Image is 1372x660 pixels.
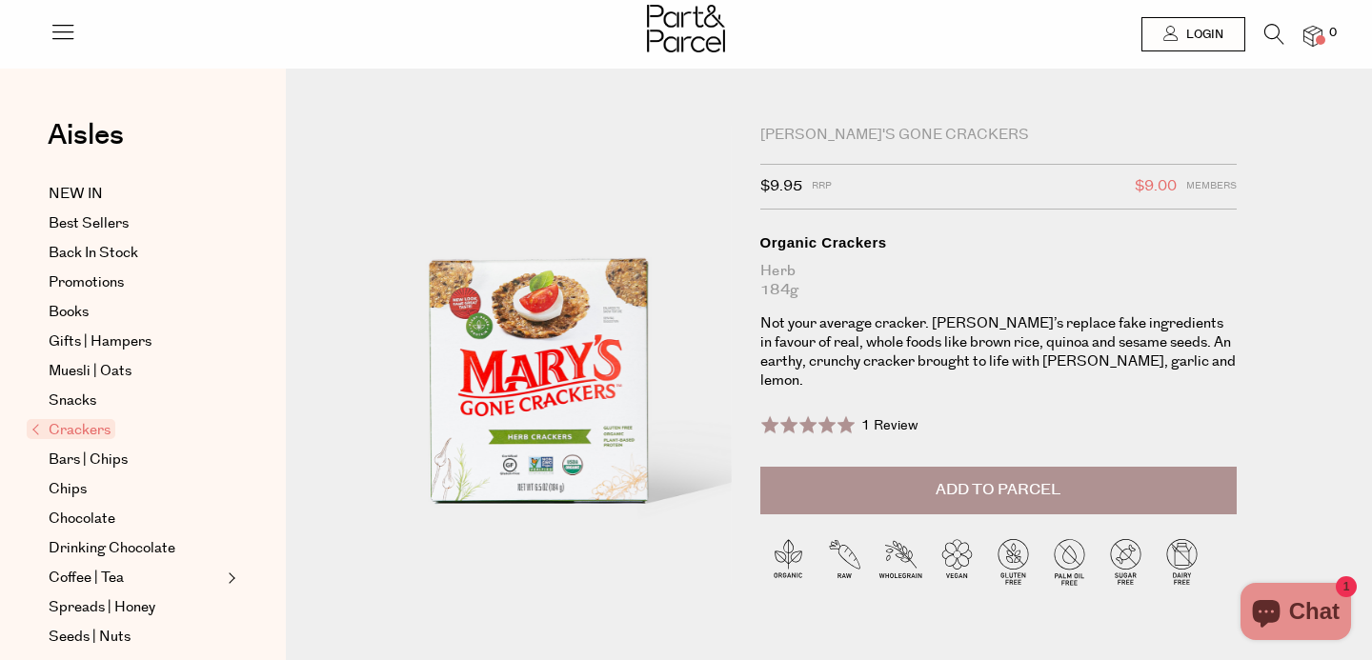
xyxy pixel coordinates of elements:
span: RRP [812,174,832,199]
a: Aisles [48,121,124,169]
span: 1 Review [861,416,918,435]
a: Promotions [49,271,222,294]
img: P_P-ICONS-Live_Bec_V11_Wholegrain.svg [873,533,929,590]
img: Part&Parcel [647,5,725,52]
img: Organic Crackers [343,126,732,584]
span: Seeds | Nuts [49,626,131,649]
img: P_P-ICONS-Live_Bec_V11_Dairy_Free.svg [1154,533,1210,590]
a: Crackers [31,419,222,442]
a: Books [49,301,222,324]
a: Drinking Chocolate [49,537,222,560]
img: P_P-ICONS-Live_Bec_V11_Gluten_Free.svg [985,533,1041,590]
span: Members [1186,174,1237,199]
img: P_P-ICONS-Live_Bec_V11_Palm_Oil_Free.svg [1041,533,1098,590]
span: Best Sellers [49,212,129,235]
a: Spreads | Honey [49,596,222,619]
span: Aisles [48,114,124,156]
img: P_P-ICONS-Live_Bec_V11_Vegan.svg [929,533,985,590]
span: Promotions [49,271,124,294]
a: Login [1141,17,1245,51]
span: $9.95 [760,174,802,199]
span: Snacks [49,390,96,412]
span: Crackers [27,419,115,439]
span: Spreads | Honey [49,596,155,619]
a: Seeds | Nuts [49,626,222,649]
a: NEW IN [49,183,222,206]
div: Herb 184g [760,262,1237,300]
span: Muesli | Oats [49,360,131,383]
a: Coffee | Tea [49,567,222,590]
span: Bars | Chips [49,449,128,471]
a: Chocolate [49,508,222,530]
span: Gifts | Hampers [49,330,151,353]
a: 0 [1303,26,1322,46]
img: P_P-ICONS-Live_Bec_V11_Sugar_Free.svg [1098,533,1154,590]
span: $9.00 [1135,174,1177,199]
a: Best Sellers [49,212,222,235]
span: Add to Parcel [936,479,1060,501]
a: Back In Stock [49,242,222,265]
a: Snacks [49,390,222,412]
a: Muesli | Oats [49,360,222,383]
img: P_P-ICONS-Live_Bec_V11_Organic.svg [760,533,817,590]
span: Login [1181,27,1223,43]
img: P_P-ICONS-Live_Bec_V11_Raw.svg [817,533,873,590]
a: Chips [49,478,222,501]
span: Chocolate [49,508,115,530]
div: Organic Crackers [760,233,1237,252]
span: NEW IN [49,183,103,206]
span: 0 [1324,25,1342,42]
div: [PERSON_NAME]'s Gone Crackers [760,126,1237,145]
span: Back In Stock [49,242,138,265]
button: Expand/Collapse Coffee | Tea [223,567,236,590]
button: Add to Parcel [760,467,1237,514]
span: Drinking Chocolate [49,537,175,560]
p: Not your average cracker. [PERSON_NAME]’s replace fake ingredients in favour of real, whole foods... [760,314,1237,390]
span: Coffee | Tea [49,567,124,590]
inbox-online-store-chat: Shopify online store chat [1235,583,1357,645]
span: Books [49,301,89,324]
span: Chips [49,478,87,501]
a: Gifts | Hampers [49,330,222,353]
a: Bars | Chips [49,449,222,471]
